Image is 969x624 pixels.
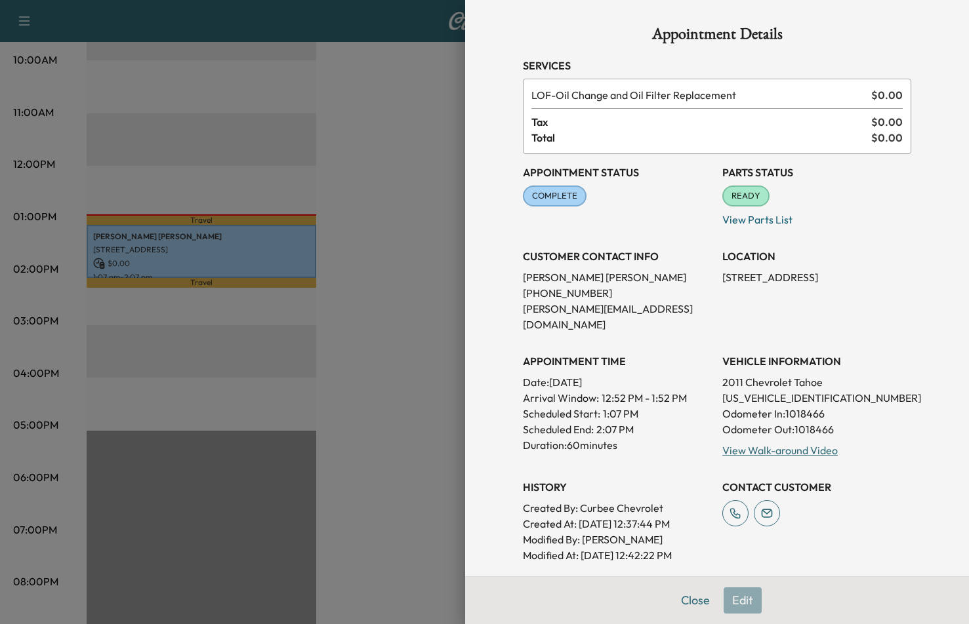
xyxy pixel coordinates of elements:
p: [PHONE_NUMBER] [523,285,712,301]
a: View Walk-around Video [722,444,838,457]
h3: CONTACT CUSTOMER [722,479,911,495]
span: $ 0.00 [871,114,903,130]
p: [STREET_ADDRESS] [722,269,911,285]
p: Modified At : [DATE] 12:42:22 PM [523,547,712,563]
p: Created At : [DATE] 12:37:44 PM [523,516,712,532]
span: $ 0.00 [871,87,903,103]
h3: APPOINTMENT TIME [523,353,712,369]
h3: LOCATION [722,248,911,264]
p: 2011 Chevrolet Tahoe [722,374,911,390]
span: READY [724,189,768,203]
p: [US_VEHICLE_IDENTIFICATION_NUMBER] [722,390,911,406]
p: Odometer Out: 1018466 [722,421,911,437]
h3: History [523,479,712,495]
span: Tax [531,114,871,130]
span: $ 0.00 [871,130,903,146]
p: 1:07 PM [603,406,638,421]
span: COMPLETE [524,189,585,203]
p: Arrival Window: [523,390,712,406]
p: Created By : Curbee Chevrolet [523,500,712,516]
p: Modified By : [PERSON_NAME] [523,532,712,547]
p: Scheduled End: [523,421,594,437]
button: Close [672,587,718,614]
h1: Appointment Details [523,26,911,47]
h3: Appointment Status [523,165,712,180]
span: Total [531,130,871,146]
span: Oil Change and Oil Filter Replacement [531,87,866,103]
p: Scheduled Start: [523,406,600,421]
p: Date: [DATE] [523,374,712,390]
p: 2:07 PM [596,421,634,437]
p: [PERSON_NAME] [PERSON_NAME] [523,269,712,285]
h3: Services [523,58,911,73]
h3: CUSTOMER CONTACT INFO [523,248,712,264]
h3: VEHICLE INFORMATION [722,353,911,369]
h3: Parts Status [722,165,911,180]
p: View Parts List [722,206,911,227]
span: 12:52 PM - 1:52 PM [602,390,687,406]
p: Odometer In: 1018466 [722,406,911,421]
p: [PERSON_NAME][EMAIL_ADDRESS][DOMAIN_NAME] [523,301,712,332]
p: Duration: 60 minutes [523,437,712,453]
